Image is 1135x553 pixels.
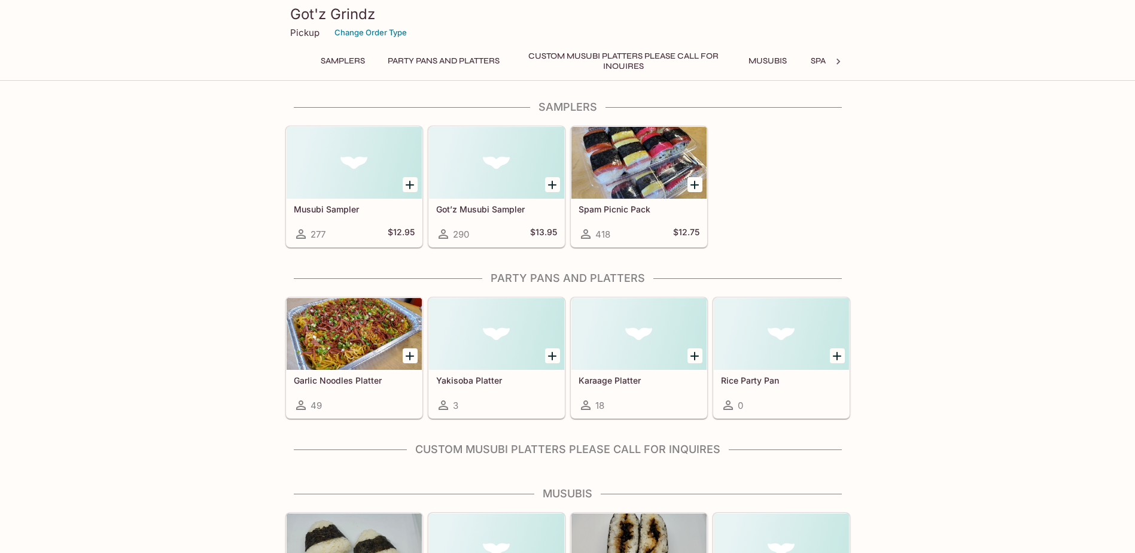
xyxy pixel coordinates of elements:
[714,298,849,370] div: Rice Party Pan
[381,53,506,69] button: Party Pans and Platters
[830,348,845,363] button: Add Rice Party Pan
[687,348,702,363] button: Add Karaage Platter
[571,297,707,418] a: Karaage Platter18
[571,127,707,199] div: Spam Picnic Pack
[286,126,422,247] a: Musubi Sampler277$12.95
[294,204,415,214] h5: Musubi Sampler
[673,227,699,241] h5: $12.75
[687,177,702,192] button: Add Spam Picnic Pack
[595,229,610,240] span: 418
[403,348,418,363] button: Add Garlic Noodles Platter
[285,443,850,456] h4: Custom Musubi Platters PLEASE CALL FOR INQUIRES
[285,272,850,285] h4: Party Pans and Platters
[388,227,415,241] h5: $12.95
[595,400,604,411] span: 18
[436,204,557,214] h5: Got’z Musubi Sampler
[290,27,319,38] p: Pickup
[804,53,880,69] button: Spam Musubis
[429,127,564,199] div: Got’z Musubi Sampler
[287,298,422,370] div: Garlic Noodles Platter
[286,297,422,418] a: Garlic Noodles Platter49
[721,375,842,385] h5: Rice Party Pan
[741,53,795,69] button: Musubis
[285,101,850,114] h4: Samplers
[428,297,565,418] a: Yakisoba Platter3
[738,400,743,411] span: 0
[285,487,850,500] h4: Musubis
[545,177,560,192] button: Add Got’z Musubi Sampler
[429,298,564,370] div: Yakisoba Platter
[579,375,699,385] h5: Karaage Platter
[294,375,415,385] h5: Garlic Noodles Platter
[329,23,412,42] button: Change Order Type
[516,53,731,69] button: Custom Musubi Platters PLEASE CALL FOR INQUIRES
[453,229,469,240] span: 290
[314,53,372,69] button: Samplers
[453,400,458,411] span: 3
[579,204,699,214] h5: Spam Picnic Pack
[287,127,422,199] div: Musubi Sampler
[311,229,325,240] span: 277
[545,348,560,363] button: Add Yakisoba Platter
[428,126,565,247] a: Got’z Musubi Sampler290$13.95
[290,5,845,23] h3: Got'z Grindz
[403,177,418,192] button: Add Musubi Sampler
[436,375,557,385] h5: Yakisoba Platter
[311,400,322,411] span: 49
[571,298,707,370] div: Karaage Platter
[713,297,850,418] a: Rice Party Pan0
[571,126,707,247] a: Spam Picnic Pack418$12.75
[530,227,557,241] h5: $13.95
